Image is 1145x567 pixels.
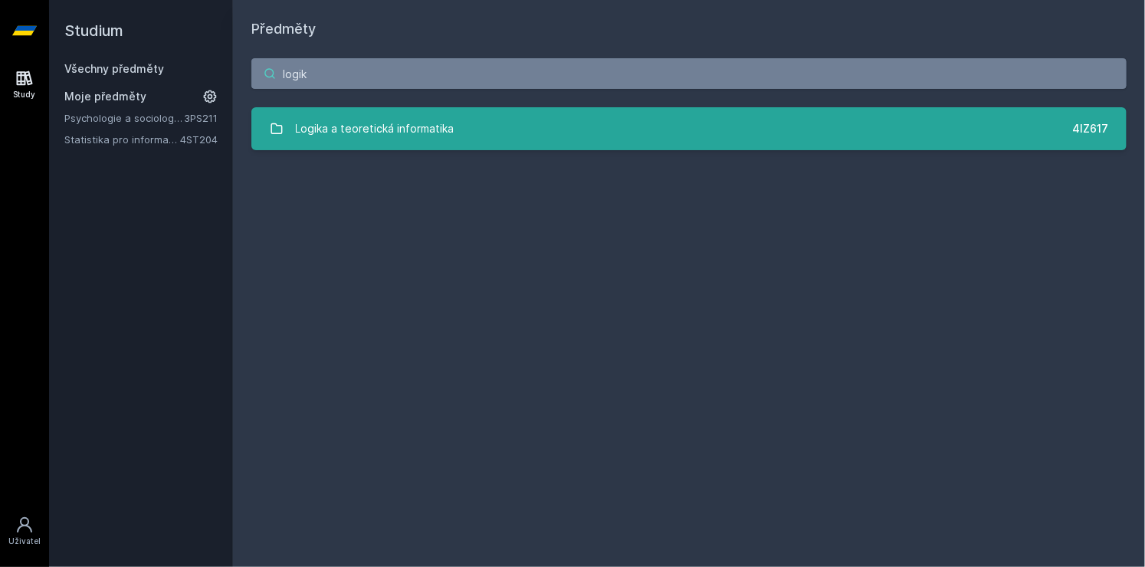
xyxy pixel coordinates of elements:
h1: Předměty [251,18,1127,40]
div: 4IZ617 [1072,121,1108,136]
a: Logika a teoretická informatika 4IZ617 [251,107,1127,150]
div: Study [14,89,36,100]
div: Uživatel [8,536,41,547]
a: Statistika pro informatiky [64,132,180,147]
span: Moje předměty [64,89,146,104]
a: Všechny předměty [64,62,164,75]
div: Logika a teoretická informatika [296,113,454,144]
input: Název nebo ident předmětu… [251,58,1127,89]
a: 3PS211 [184,112,218,124]
a: 4ST204 [180,133,218,146]
a: Psychologie a sociologie řízení [64,110,184,126]
a: Study [3,61,46,108]
a: Uživatel [3,508,46,555]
